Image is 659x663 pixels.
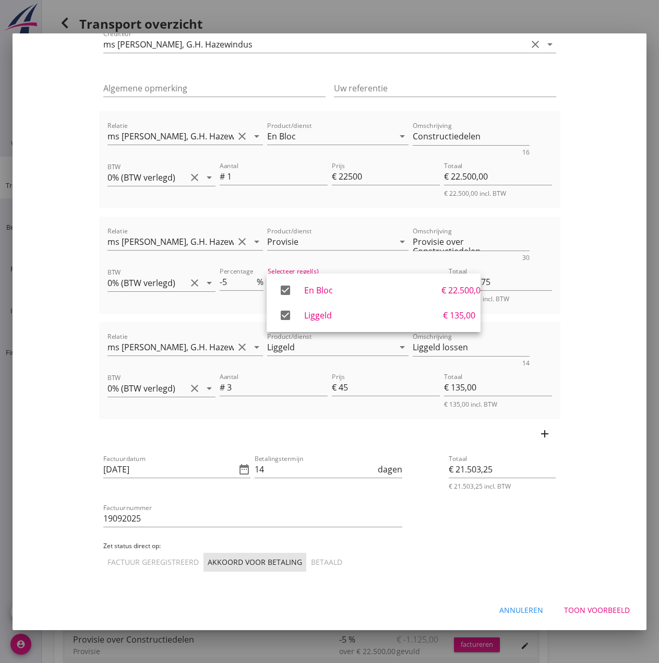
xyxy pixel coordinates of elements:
input: Betalingstermijn [255,461,376,478]
i: clear [236,341,248,353]
input: Product/dienst [267,233,394,250]
div: # [220,170,227,183]
i: arrow_drop_down [250,341,263,353]
input: Relatie [107,339,234,356]
div: Annuleren [499,605,543,615]
i: clear [188,382,201,395]
div: € 135,00 [443,303,472,328]
input: Totaal [444,168,552,185]
div: 14 [522,360,530,366]
div: Toon voorbeeld [564,605,630,615]
input: Prijs [339,168,440,185]
i: arrow_drop_down [203,171,215,184]
input: Product/dienst [267,339,394,356]
div: 16 [522,149,530,156]
i: clear [236,130,248,143]
div: € 21.503,25 incl. BTW [449,482,556,491]
input: Prijs [339,379,440,396]
input: BTW [107,380,186,397]
i: check_box [275,305,296,326]
input: Aantal [227,379,328,396]
i: arrow_drop_down [250,130,263,143]
input: Product/dienst [267,128,394,145]
div: 30 [522,255,530,261]
div: € [332,381,339,394]
i: arrow_drop_down [544,38,556,51]
input: BTW [107,169,186,186]
input: Aantal [227,168,328,185]
div: Betaald [311,557,342,567]
div: € [332,170,339,183]
div: En Bloc [304,284,441,297]
div: Akkoord voor betaling [208,557,302,567]
button: Akkoord voor betaling [203,553,307,572]
i: check_box [275,280,296,301]
button: Betaald [307,553,346,572]
i: arrow_drop_down [203,277,215,289]
div: dagen [376,463,402,476]
button: Annuleren [491,601,552,620]
div: € 22.500,00 [441,278,472,303]
button: Toon voorbeeld [556,601,638,620]
textarea: Omschrijving [413,339,530,356]
div: € 135,00 incl. BTW [444,400,552,409]
input: Totaal [449,274,552,290]
input: Totaal [449,461,556,478]
textarea: Omschrijving [413,128,530,145]
input: Algemene opmerking [103,80,326,97]
div: Factuur geregistreerd [107,557,199,567]
div: % [255,276,263,288]
i: clear [188,277,201,289]
i: arrow_drop_down [203,382,215,395]
input: Factuurnummer [103,510,402,527]
i: arrow_drop_down [396,341,409,353]
i: clear [236,235,248,248]
input: Uw referentie [334,80,556,97]
div: Liggeld [304,309,443,322]
i: clear [529,38,542,51]
input: Percentage [220,274,255,290]
i: add [538,428,551,440]
i: date_range [238,463,250,476]
p: Zet status direct op: [103,541,402,551]
textarea: Omschrijving [413,233,530,251]
div: # [220,381,227,394]
input: Relatie [107,233,234,250]
input: Crediteur [103,36,527,53]
input: Factuurdatum [103,461,236,478]
i: arrow_drop_down [396,130,409,143]
div: € -1.131,75 incl. BTW [449,294,552,303]
i: arrow_drop_down [250,235,263,248]
i: clear [188,171,201,184]
i: arrow_drop_down [396,235,409,248]
div: € 22.500,00 incl. BTW [444,189,552,198]
input: Totaal [444,379,552,396]
input: BTW [107,275,186,291]
input: Relatie [107,128,234,145]
button: Factuur geregistreerd [103,553,203,572]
